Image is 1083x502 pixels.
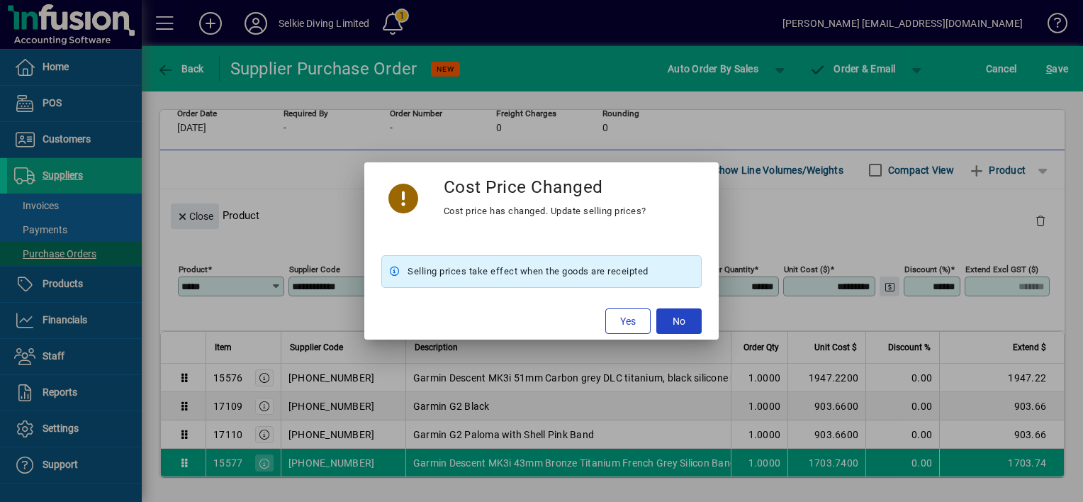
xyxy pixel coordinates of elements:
h3: Cost Price Changed [444,177,603,197]
div: Cost price has changed. Update selling prices? [444,203,646,220]
button: Yes [605,308,651,334]
span: Yes [620,314,636,329]
span: No [673,314,685,329]
span: Selling prices take effect when the goods are receipted [408,263,649,280]
button: No [656,308,702,334]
